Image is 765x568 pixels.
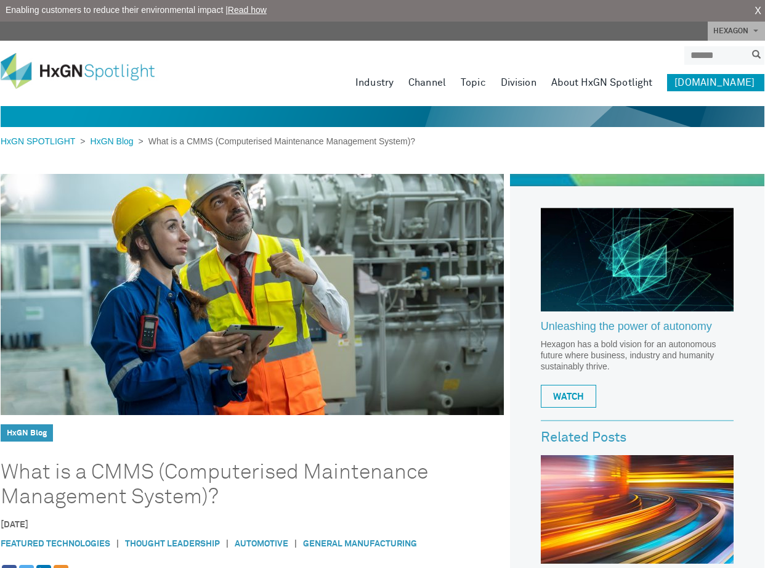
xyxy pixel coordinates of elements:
img: What is a CMMS (Computerised Maintenance Management System)? [1,174,504,415]
a: Read how [228,5,267,15]
span: What is a CMMS (Computerised Maintenance Management System)? [144,136,415,146]
img: Hexagon_CorpVideo_Pod_RR_2.jpg [541,208,734,311]
a: Automotive [235,540,288,548]
a: Unleashing the power of autonomy [541,321,734,339]
a: HxGN SPOTLIGHT [1,136,80,146]
time: [DATE] [1,521,28,529]
h1: What is a CMMS (Computerised Maintenance Management System)? [1,460,468,509]
a: X [755,4,761,19]
div: > > [1,135,415,148]
a: Industry [355,74,394,91]
a: HxGN Blog [86,136,139,146]
a: About HxGN Spotlight [551,74,653,91]
a: WATCH [541,385,596,408]
img: HxGN Spotlight [1,53,173,89]
img: Engineering Reality sneak peek: The next wave of manufacturing excellence [541,455,734,564]
p: Hexagon has a bold vision for an autonomous future where business, industry and humanity sustaina... [541,339,734,372]
span: | [110,538,125,551]
a: Featured Technologies [1,540,110,548]
span: Enabling customers to reduce their environmental impact | [6,4,267,17]
h3: Related Posts [541,430,734,445]
a: [DOMAIN_NAME] [667,74,764,91]
span: | [220,538,235,551]
span: | [288,538,303,551]
a: Channel [408,74,446,91]
a: Division [501,74,536,91]
a: Topic [461,74,486,91]
a: HxGN Blog [7,429,47,437]
a: Thought Leadership [125,540,220,548]
a: General manufacturing [303,540,417,548]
